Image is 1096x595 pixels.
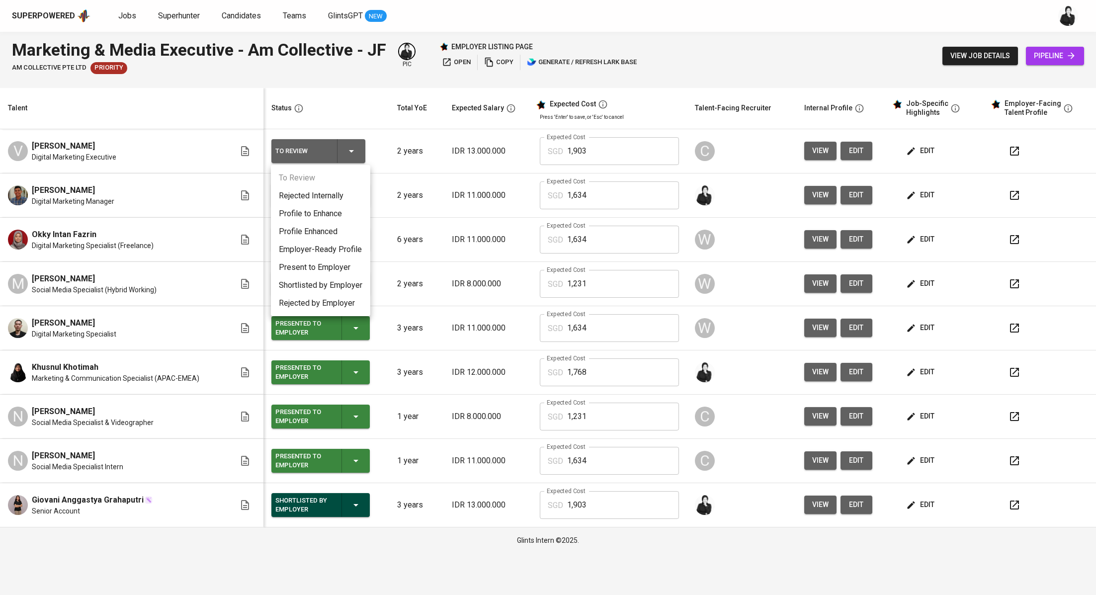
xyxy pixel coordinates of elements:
li: Employer-Ready Profile [271,241,370,258]
li: Profile to Enhance [271,205,370,223]
li: Rejected Internally [271,187,370,205]
li: Shortlisted by Employer [271,276,370,294]
li: Profile Enhanced [271,223,370,241]
li: Rejected by Employer [271,294,370,312]
li: Present to Employer [271,258,370,276]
